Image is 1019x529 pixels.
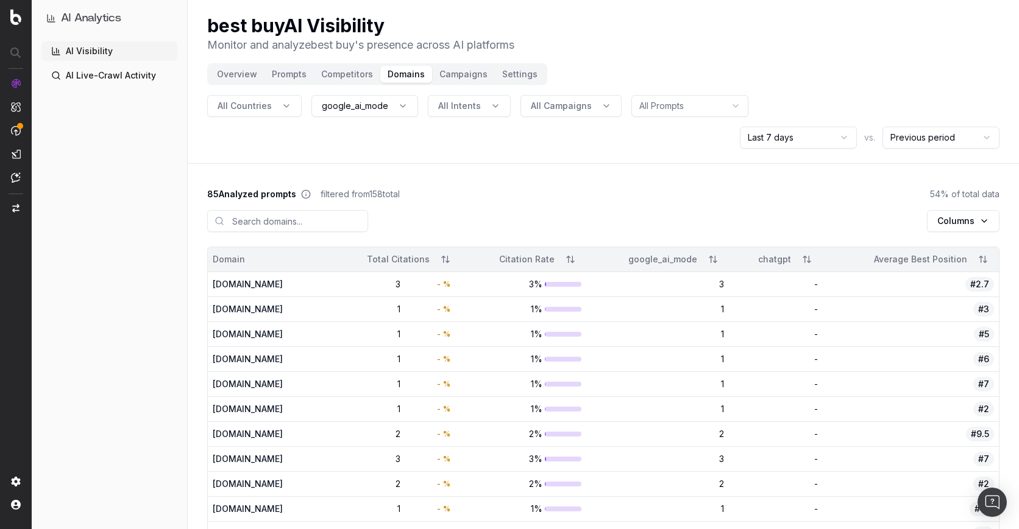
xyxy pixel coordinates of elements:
div: 2 [591,428,724,440]
span: #2 [973,402,994,416]
div: [DOMAIN_NAME] [213,403,311,415]
div: 1% [466,378,581,390]
div: [DOMAIN_NAME] [213,378,311,390]
span: google_ai_mode [322,100,388,112]
span: All Intents [438,100,481,112]
div: 2% [466,428,581,440]
span: #2.7 [965,277,994,292]
input: Search domains... [207,210,368,232]
div: 1 [359,503,400,515]
button: Sort [559,248,581,270]
div: [DOMAIN_NAME] [213,303,311,315]
div: - [428,403,456,415]
div: 1 [359,403,400,415]
div: Average Best Position [828,253,967,265]
div: Citation Rate [466,253,555,265]
div: [DOMAIN_NAME] [213,428,311,440]
div: - [428,428,456,440]
div: - [734,428,818,440]
a: AI Visibility [41,41,177,61]
span: #9.5 [966,427,994,441]
div: - [734,403,818,415]
div: 2 [359,478,400,490]
span: % [443,279,450,289]
button: Prompts [265,66,314,83]
p: Monitor and analyze best buy 's presence across AI platforms [207,37,514,54]
div: - [734,478,818,490]
img: My account [11,500,21,510]
div: 3 [591,453,724,465]
span: #3 [973,302,994,317]
div: chatgpt [734,253,791,265]
div: [DOMAIN_NAME] [213,353,311,365]
div: - [428,453,456,465]
button: Sort [796,248,818,270]
div: 3% [466,453,581,465]
span: filtered from 158 total [321,188,400,200]
span: All Countries [218,100,272,112]
div: - [734,378,818,390]
div: - [734,353,818,365]
button: Sort [972,248,994,270]
span: #7 [973,452,994,466]
div: 1% [466,503,581,515]
div: google_ai_mode [591,253,697,265]
img: Activation [11,125,21,136]
div: [DOMAIN_NAME] [213,478,311,490]
span: vs. [864,131,875,144]
div: - [428,503,456,515]
div: - [734,328,818,340]
div: 3% [466,278,581,290]
div: 1% [466,303,581,315]
div: 1 [359,303,400,315]
span: % [443,354,450,364]
span: % [443,479,450,489]
button: Domains [380,66,432,83]
div: - [734,278,818,290]
span: % [443,429,450,439]
div: [DOMAIN_NAME] [213,278,311,290]
img: Studio [11,149,21,159]
button: AI Analytics [46,10,172,27]
img: Analytics [11,79,21,88]
span: % [443,304,450,314]
div: - [428,353,456,365]
img: Setting [11,477,21,486]
button: Columns [927,210,999,232]
div: 2 [359,428,400,440]
div: [DOMAIN_NAME] [213,328,311,340]
span: #6 [973,352,994,366]
div: 1 [359,328,400,340]
div: 1% [466,353,581,365]
span: #10 [970,502,994,516]
div: 1 [591,503,724,515]
div: - [734,303,818,315]
div: 1 [591,403,724,415]
span: % [443,379,450,389]
button: Settings [495,66,545,83]
span: 54 % of total data [930,188,999,200]
div: [DOMAIN_NAME] [213,503,311,515]
img: Botify logo [10,9,21,25]
div: 3 [359,278,400,290]
button: Campaigns [432,66,495,83]
div: - [428,303,456,315]
span: #2 [973,477,994,491]
div: 2% [466,478,581,490]
span: #5 [974,327,994,342]
img: Switch project [12,204,20,212]
div: - [428,278,456,290]
div: - [734,453,818,465]
div: 1 [591,303,724,315]
button: Sort [435,248,456,270]
span: % [443,454,450,464]
span: #7 [973,377,994,391]
span: 85 Analyzed prompts [207,188,296,200]
div: - [428,328,456,340]
div: 2 [591,478,724,490]
div: 3 [591,278,724,290]
div: 1 [359,378,400,390]
img: Intelligence [11,102,21,112]
button: Overview [210,66,265,83]
div: 1 [359,353,400,365]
